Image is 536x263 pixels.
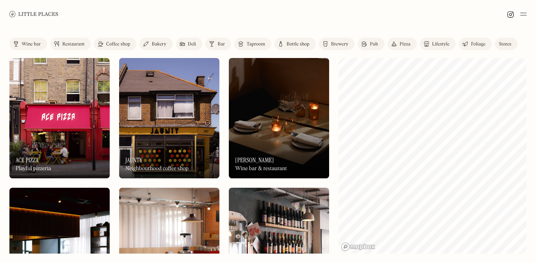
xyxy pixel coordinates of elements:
[9,58,110,178] a: Ace PizzaAce PizzaAce PizzaPlayful pizzeria
[50,38,91,50] a: Restaurant
[119,58,219,178] img: Jaunty
[358,38,384,50] a: Pub
[388,38,417,50] a: Pizza
[234,38,271,50] a: Taproom
[274,38,316,50] a: Bottle shop
[400,42,411,47] div: Pizza
[459,38,492,50] a: Foliage
[205,38,231,50] a: Bar
[331,42,348,47] div: Brewery
[499,42,511,47] div: Stores
[229,58,329,178] a: LunaLuna[PERSON_NAME]Wine bar & restaurant
[188,42,196,47] div: Deli
[471,42,485,47] div: Foliage
[420,38,456,50] a: Lifestyle
[246,42,265,47] div: Taproom
[16,165,51,172] div: Playful pizzeria
[229,58,329,178] img: Luna
[495,38,518,50] a: Stores
[339,58,527,254] canvas: Map
[341,242,375,251] a: Mapbox homepage
[62,42,85,47] div: Restaurant
[106,42,130,47] div: Coffee shop
[152,42,166,47] div: Bakery
[176,38,203,50] a: Deli
[370,42,378,47] div: Pub
[286,42,310,47] div: Bottle shop
[432,42,449,47] div: Lifestyle
[16,156,39,164] h3: Ace Pizza
[9,58,110,178] img: Ace Pizza
[22,42,41,47] div: Wine bar
[125,156,143,164] h3: Jaunty
[139,38,172,50] a: Bakery
[217,42,225,47] div: Bar
[125,165,188,172] div: Neighbourhood coffee shop
[9,38,47,50] a: Wine bar
[94,38,136,50] a: Coffee shop
[319,38,355,50] a: Brewery
[119,58,219,178] a: JauntyJauntyJauntyNeighbourhood coffee shop
[235,165,287,172] div: Wine bar & restaurant
[235,156,274,164] h3: [PERSON_NAME]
